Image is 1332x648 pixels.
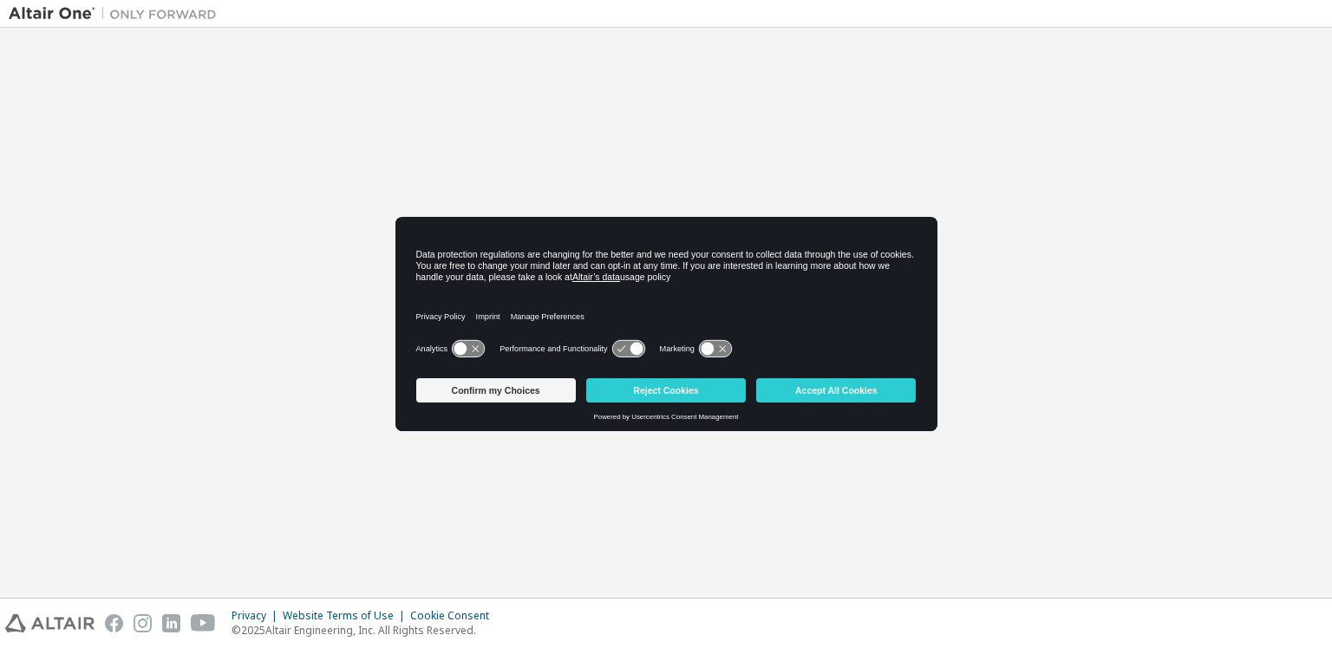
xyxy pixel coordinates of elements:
[162,614,180,632] img: linkedin.svg
[232,623,499,638] p: © 2025 Altair Engineering, Inc. All Rights Reserved.
[9,5,225,23] img: Altair One
[5,614,95,632] img: altair_logo.svg
[283,609,410,623] div: Website Terms of Use
[191,614,216,632] img: youtube.svg
[105,614,123,632] img: facebook.svg
[134,614,152,632] img: instagram.svg
[232,609,283,623] div: Privacy
[410,609,499,623] div: Cookie Consent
